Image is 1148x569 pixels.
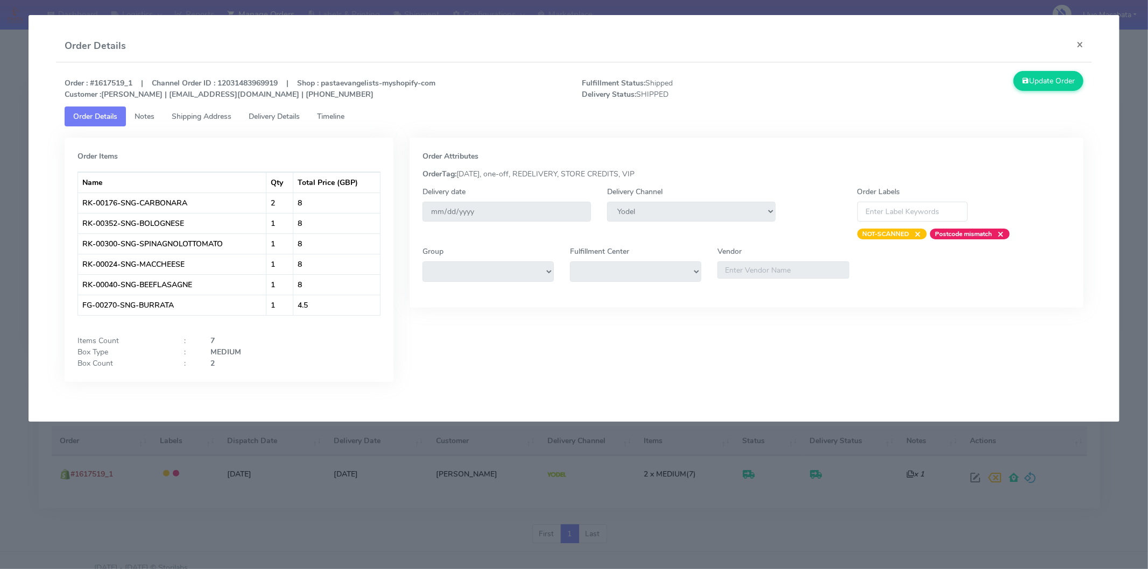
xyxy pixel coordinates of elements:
strong: Fulfillment Status: [582,78,645,88]
td: 1 [266,274,293,295]
span: × [910,229,921,239]
label: Order Labels [857,186,900,197]
td: 8 [293,213,380,233]
div: Items Count [69,335,176,346]
td: RK-00024-SNG-MACCHEESE [78,254,266,274]
td: RK-00352-SNG-BOLOGNESE [78,213,266,233]
th: Qty [266,172,293,193]
input: Enter Label Keywords [857,202,968,222]
span: Delivery Details [249,111,300,122]
strong: 7 [210,336,215,346]
ul: Tabs [65,106,1083,126]
span: Order Details [73,111,117,122]
label: Delivery date [422,186,466,197]
label: Delivery Channel [607,186,663,197]
td: 8 [293,193,380,213]
strong: 2 [210,358,215,368]
strong: OrderTag: [422,169,456,179]
div: : [176,358,202,369]
div: Box Type [69,346,176,358]
td: 1 [266,233,293,254]
td: RK-00040-SNG-BEEFLASAGNE [78,274,266,295]
td: 8 [293,254,380,274]
td: 2 [266,193,293,213]
td: RK-00300-SNG-SPINAGNOLOTTOMATO [78,233,266,254]
label: Fulfillment Center [570,246,629,257]
span: Shipping Address [172,111,231,122]
strong: Order : #1617519_1 | Channel Order ID : 12031483969919 | Shop : pastaevangelists-myshopify-com [P... [65,78,435,99]
td: RK-00176-SNG-CARBONARA [78,193,266,213]
div: : [176,346,202,358]
strong: Delivery Status: [582,89,636,99]
strong: MEDIUM [210,347,241,357]
strong: Customer : [65,89,101,99]
td: 1 [266,213,293,233]
strong: Postcode mismatch [935,230,992,238]
strong: Order Items [78,151,118,161]
div: Box Count [69,358,176,369]
th: Total Price (GBP) [293,172,380,193]
td: 4.5 [293,295,380,315]
strong: Order Attributes [422,151,478,161]
td: 1 [266,254,293,274]
button: Close [1068,30,1092,59]
span: Notes [135,111,154,122]
button: Update Order [1013,71,1083,91]
span: Shipped SHIPPED [574,77,833,100]
td: 8 [293,274,380,295]
div: [DATE], one-off, REDELIVERY, STORE CREDITS, VIP [414,168,1079,180]
td: 8 [293,233,380,254]
strong: NOT-SCANNED [863,230,910,238]
input: Enter Vendor Name [717,261,849,279]
span: × [992,229,1004,239]
td: FG-00270-SNG-BURRATA [78,295,266,315]
label: Vendor [717,246,742,257]
span: Timeline [317,111,344,122]
td: 1 [266,295,293,315]
h4: Order Details [65,39,126,53]
th: Name [78,172,266,193]
div: : [176,335,202,346]
label: Group [422,246,443,257]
